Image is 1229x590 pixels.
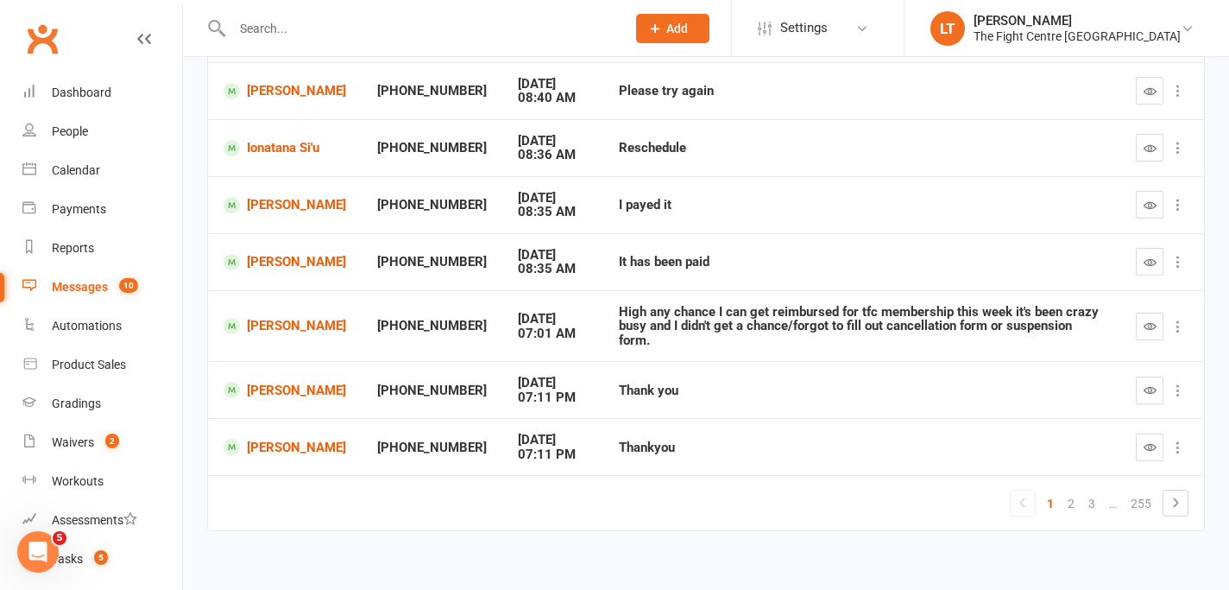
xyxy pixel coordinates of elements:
[619,441,1105,455] div: Thankyou
[52,241,94,255] div: Reports
[377,141,487,155] div: [PHONE_NUMBER]
[224,197,346,213] a: [PERSON_NAME]
[518,191,588,206] div: [DATE]
[52,202,106,216] div: Payments
[22,307,182,346] a: Automations
[619,141,1105,155] div: Reschedule
[518,262,588,276] div: 08:35 AM
[224,254,346,270] a: [PERSON_NAME]
[518,148,588,162] div: 08:36 AM
[22,112,182,151] a: People
[52,280,108,294] div: Messages
[619,384,1105,398] div: Thank you
[17,531,59,573] iframe: Intercom live chat
[974,13,1181,29] div: [PERSON_NAME]
[518,390,588,405] div: 07:11 PM
[780,9,828,48] span: Settings
[518,433,588,447] div: [DATE]
[22,268,182,307] a: Messages 10
[518,205,588,219] div: 08:35 AM
[619,305,1105,348] div: High any chance I can get reimbursed for tfc membership this week it's been crazy busy and I didn...
[224,83,346,99] a: [PERSON_NAME]
[22,423,182,462] a: Waivers 2
[52,435,94,449] div: Waivers
[22,229,182,268] a: Reports
[974,29,1181,44] div: The Fight Centre [GEOGRAPHIC_DATA]
[22,151,182,190] a: Calendar
[22,384,182,423] a: Gradings
[22,73,182,112] a: Dashboard
[636,14,709,43] button: Add
[94,550,108,565] span: 5
[52,552,83,566] div: Tasks
[52,474,104,488] div: Workouts
[1061,492,1081,516] a: 2
[1102,492,1124,516] a: …
[224,318,346,334] a: [PERSON_NAME]
[52,319,122,333] div: Automations
[22,190,182,229] a: Payments
[377,384,487,398] div: [PHONE_NUMBER]
[119,278,138,293] span: 10
[53,531,66,545] span: 5
[227,16,614,41] input: Search...
[377,198,487,213] div: [PHONE_NUMBER]
[224,382,346,398] a: [PERSON_NAME]
[518,91,588,105] div: 08:40 AM
[518,376,588,390] div: [DATE]
[619,198,1105,213] div: I payed it
[518,77,588,92] div: [DATE]
[22,346,182,384] a: Product Sales
[22,462,182,501] a: Workouts
[22,501,182,540] a: Assessments
[105,434,119,448] span: 2
[377,319,487,333] div: [PHONE_NUMBER]
[518,248,588,263] div: [DATE]
[518,134,588,149] div: [DATE]
[52,513,137,527] div: Assessments
[224,439,346,455] a: [PERSON_NAME]
[619,255,1105,270] div: It has been paid
[518,447,588,462] div: 07:11 PM
[52,358,126,371] div: Product Sales
[377,84,487,98] div: [PHONE_NUMBER]
[518,312,588,327] div: [DATE]
[52,86,111,99] div: Dashboard
[930,11,965,46] div: LT
[377,441,487,455] div: [PHONE_NUMBER]
[1124,492,1158,516] a: 255
[224,140,346,156] a: Ionatana Si'u
[22,540,182,579] a: Tasks 5
[1040,492,1061,516] a: 1
[377,255,487,270] div: [PHONE_NUMBER]
[666,22,688,35] span: Add
[619,84,1105,98] div: Please try again
[518,327,588,341] div: 07:01 AM
[1081,492,1102,516] a: 3
[52,163,100,177] div: Calendar
[52,397,101,410] div: Gradings
[21,17,64,60] a: Clubworx
[52,124,88,138] div: People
